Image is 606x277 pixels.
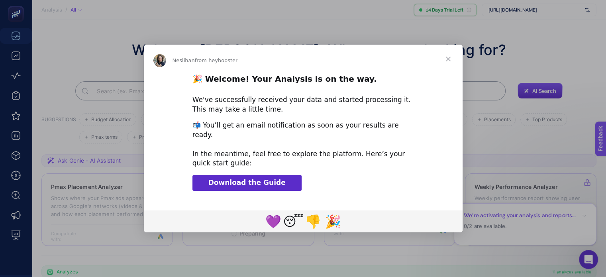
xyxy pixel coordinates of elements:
[192,121,414,168] div: 📬 You’ll get an email notification as soon as your results are ready. ​ In the meantime, feel fre...
[192,95,414,114] div: We've successfully received your data and started processing it. This may take a little time.
[263,212,283,231] span: purple heart reaction
[195,57,238,63] span: from heybooster
[265,214,281,229] span: 💜
[208,179,286,187] span: Download the Guide
[153,54,166,67] img: Profile image for Neslihan
[192,74,377,84] b: 🎉 Welcome! Your Analysis is on the way.
[283,212,303,231] span: sleeping reaction
[173,57,195,63] span: Neslihan
[323,212,343,231] span: tada reaction
[192,175,302,191] a: Download the Guide
[5,2,30,9] span: Feedback
[283,214,304,229] span: 😴
[303,212,323,231] span: 1 reaction
[325,214,341,229] span: 🎉
[434,45,463,73] span: Close
[305,214,321,229] span: 👎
